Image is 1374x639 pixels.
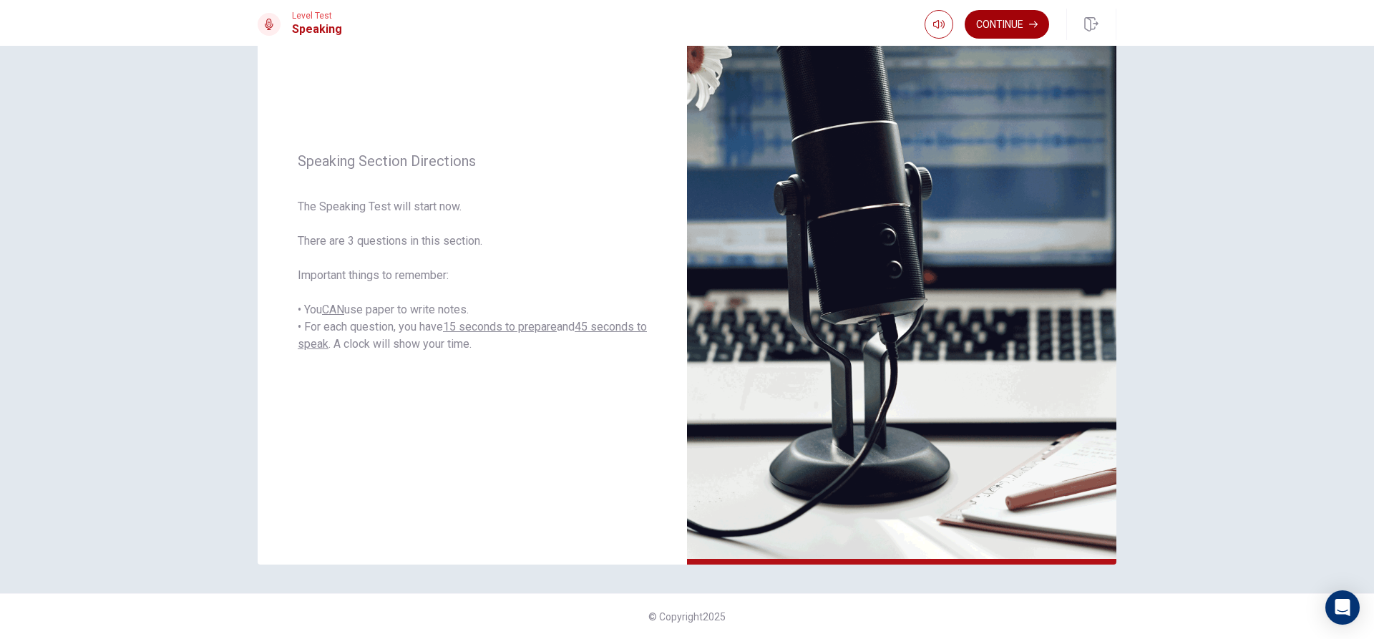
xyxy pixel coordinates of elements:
span: Level Test [292,11,342,21]
h1: Speaking [292,21,342,38]
button: Continue [965,10,1049,39]
u: CAN [322,303,344,316]
span: The Speaking Test will start now. There are 3 questions in this section. Important things to reme... [298,198,647,353]
span: Speaking Section Directions [298,152,647,170]
div: Open Intercom Messenger [1325,590,1360,625]
u: 15 seconds to prepare [443,320,557,333]
span: © Copyright 2025 [648,611,726,623]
